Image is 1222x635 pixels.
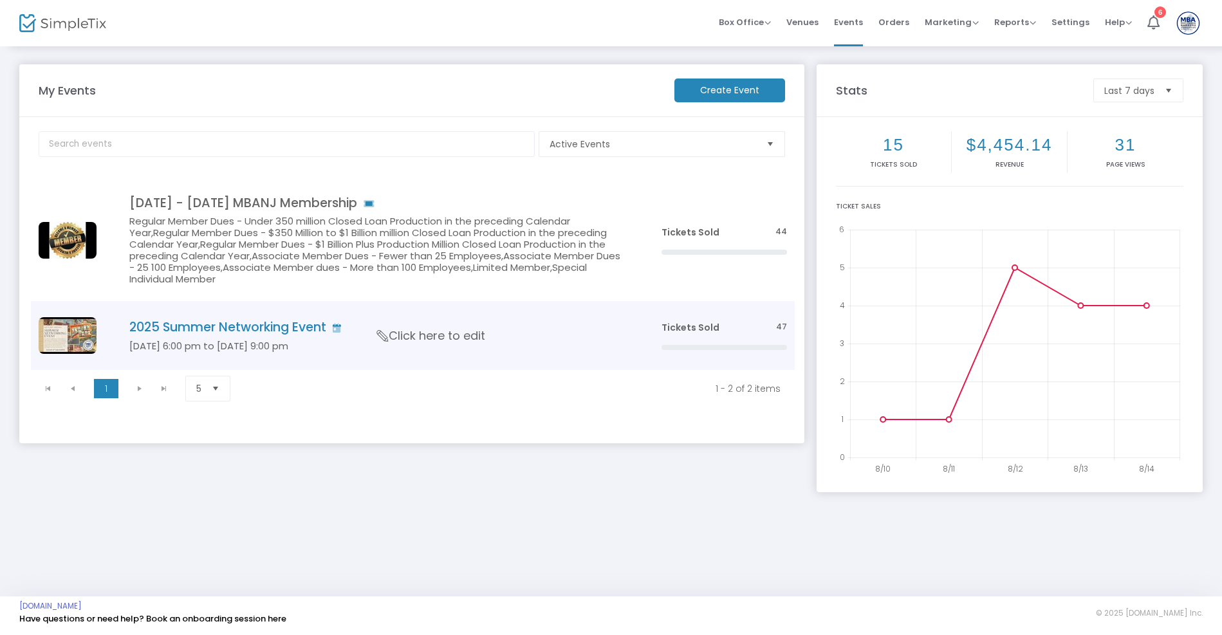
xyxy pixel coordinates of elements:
h4: 2025 Summer Networking Event [129,320,623,335]
a: Have questions or need help? Book an onboarding session here [19,612,286,625]
text: 4 [840,300,845,311]
span: Last 7 days [1104,84,1154,97]
span: Reports [994,16,1036,28]
span: Tickets Sold [662,321,719,334]
span: 47 [776,321,787,333]
text: 5 [840,262,845,273]
text: 8/10 [875,463,891,474]
span: Page 1 [94,379,118,398]
span: Settings [1051,6,1089,39]
input: Search events [39,131,535,157]
span: Tickets Sold [662,226,719,239]
div: 6 [1154,6,1166,18]
m-panel-title: Stats [829,82,1087,99]
img: 2025MBANJSummerEventMarketing.jpg [39,317,97,354]
button: Select [1160,79,1178,102]
h5: Regular Member Dues - Under 350 million Closed Loan Production in the preceding Calendar Year,Reg... [129,216,623,285]
span: Orders [878,6,909,39]
text: 6 [839,224,844,235]
span: 44 [775,226,787,238]
span: Active Events [550,138,755,151]
span: Venues [786,6,819,39]
button: Select [761,132,779,156]
h2: 15 [838,135,949,155]
kendo-pager-info: 1 - 2 of 2 items [254,382,781,395]
h5: [DATE] 6:00 pm to [DATE] 9:00 pm [129,340,623,352]
img: 638627062392920839Membership.jpg [39,222,97,259]
p: Revenue [954,160,1064,169]
p: Tickets sold [838,160,949,169]
text: 8/11 [943,463,955,474]
m-button: Create Event [674,78,785,102]
m-panel-title: My Events [32,82,668,99]
text: 8/12 [1008,463,1023,474]
span: 5 [196,382,201,395]
text: 8/14 [1139,463,1154,474]
text: 8/13 [1073,463,1088,474]
a: [DOMAIN_NAME] [19,601,82,611]
span: Events [834,6,863,39]
span: © 2025 [DOMAIN_NAME] Inc. [1096,608,1203,618]
span: Click here to edit [377,327,485,344]
text: 2 [840,376,845,387]
div: Data table [31,179,795,370]
h2: 31 [1070,135,1181,155]
span: Box Office [719,16,771,28]
text: 0 [840,452,845,463]
text: 3 [840,338,844,349]
h2: $4,454.14 [954,135,1064,155]
div: Ticket Sales [836,201,1183,211]
p: Page Views [1070,160,1181,169]
span: Help [1105,16,1132,28]
button: Select [207,376,225,401]
text: 1 [841,414,844,425]
span: Marketing [925,16,979,28]
h4: [DATE] - [DATE] MBANJ Membership [129,196,623,210]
